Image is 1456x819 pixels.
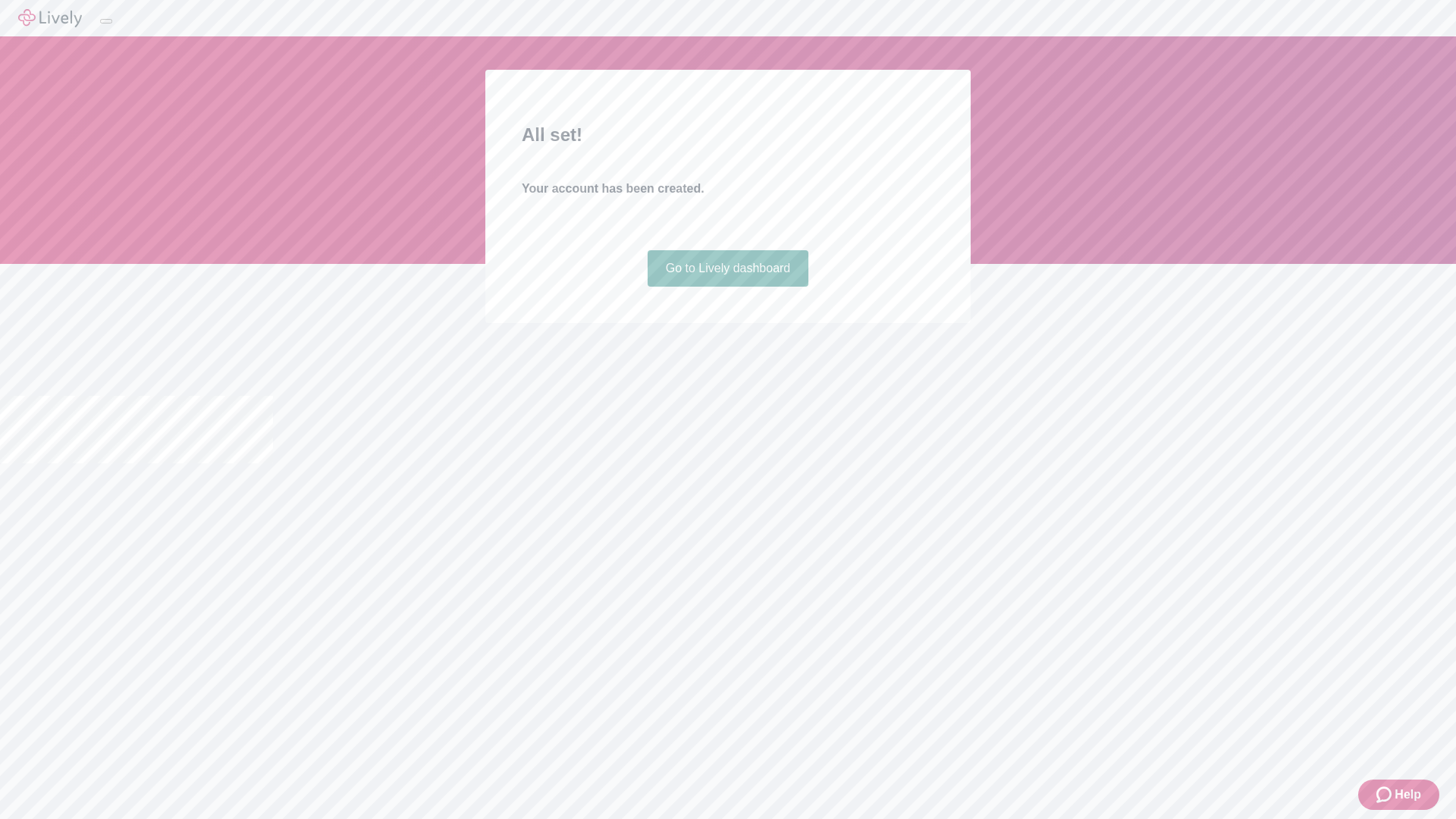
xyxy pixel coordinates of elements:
[648,250,809,287] a: Go to Lively dashboard
[522,180,934,198] h4: Your account has been created.
[1376,786,1395,804] svg: Zendesk support icon
[1358,780,1439,810] button: Zendesk support iconHelp
[18,9,82,27] img: Lively
[1395,786,1421,804] span: Help
[522,121,934,149] h2: All set!
[100,19,112,24] button: Log out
